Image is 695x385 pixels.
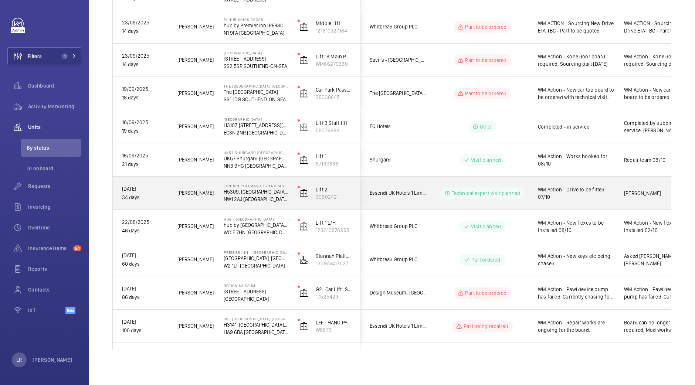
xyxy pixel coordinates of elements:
p: 23/09/2025 [122,18,168,27]
p: Lift 2 [316,186,351,193]
img: elevator.svg [299,222,308,231]
span: WM Action - Pawl device pump has failed. Currently chasing for a leadtime / warranty info. Pawl p... [624,286,692,300]
p: 19 days [122,127,168,135]
span: Units [28,123,81,131]
span: Filters [28,52,42,60]
p: HA9 6BA [GEOGRAPHIC_DATA] [224,328,288,336]
img: elevator.svg [299,189,308,198]
p: [GEOGRAPHIC_DATA] [224,51,288,55]
p: 123310876998 [316,226,351,234]
p: WC1E 7HN [GEOGRAPHIC_DATA] [224,229,288,236]
span: [PERSON_NAME] [177,56,214,64]
img: elevator.svg [299,122,308,131]
p: 100 days [122,326,168,335]
p: Part to be ordered [465,289,506,297]
p: WM66279330 [316,60,351,68]
span: WM Action - New car top board to be ordered with technical visit follow up [624,86,692,101]
p: 67190636 [316,160,351,167]
p: [PERSON_NAME] [33,356,72,364]
span: Contacts [28,286,81,293]
p: G2- Car Lift- SC38738 [316,286,351,293]
span: [PERSON_NAME] [624,190,692,197]
span: Essendi UK Hotels 1 Limited [370,189,427,197]
p: 19/09/2025 [122,85,168,93]
span: Design Museum- [GEOGRAPHIC_DATA] [370,289,427,297]
span: WM Action - Kone door board required. Sourcing part [DATE] [538,53,614,68]
span: Essendi UK Hotels 1 Limited [370,322,427,330]
span: [PERSON_NAME] [177,156,214,164]
p: EC3N 2NR [GEOGRAPHIC_DATA] [224,129,288,136]
p: [GEOGRAPHIC_DATA], [GEOGRAPHIC_DATA], [GEOGRAPHIC_DATA] [224,255,288,262]
p: 17525429 [316,293,351,300]
p: NW1 2AJ [GEOGRAPHIC_DATA] [224,195,288,203]
p: 22/08/2025 [122,218,168,226]
p: [GEOGRAPHIC_DATA] [224,117,288,122]
span: Whitbread Group PLC [370,222,427,231]
p: NN3 9HG [GEOGRAPHIC_DATA] [224,162,288,170]
p: [STREET_ADDRESS] [224,288,288,295]
img: elevator.svg [299,89,308,98]
span: [PERSON_NAME] [177,289,214,297]
p: 46 days [122,226,168,235]
span: [PERSON_NAME] [177,23,214,31]
p: 14 days [122,60,168,69]
p: [DATE] [122,251,168,260]
p: 121810927164 [316,27,351,34]
p: H3107, [STREET_ADDRESS][PERSON_NAME] [224,122,288,129]
p: 18 days [122,93,168,102]
img: elevator.svg [299,289,308,297]
p: Part being repaired [464,323,508,330]
span: [PERSON_NAME] [177,322,214,330]
p: Visit planned [471,156,501,164]
span: Requests [28,183,81,190]
span: WM Action - New keys etc being chased. [538,252,614,267]
span: 1 [62,53,68,59]
img: elevator.svg [299,56,308,65]
span: Completed by subbie - in service. [PERSON_NAME] to complete sheet [624,119,692,134]
p: Hub - [GEOGRAPHIC_DATA] [224,217,288,221]
p: [DATE] [122,318,168,326]
span: WM Action - Pawl device pump has failed. Currently chasing for a leadtime / warranty info. Pawl p... [538,286,614,300]
span: [PERSON_NAME] [177,89,214,98]
span: Whitbread Group PLC [370,255,427,264]
p: 36038645 [316,93,351,101]
p: Part to be ordered [465,90,506,97]
p: 16/09/2025 [122,151,168,160]
p: N1 9FA [GEOGRAPHIC_DATA] [224,29,288,37]
p: UK57 Shurgard [GEOGRAPHIC_DATA] [GEOGRAPHIC_DATA] [224,155,288,162]
span: WM ACTION - Sourcing New Drive ETA TBC - Part to be quoted [538,20,614,34]
img: elevator.svg [299,322,308,331]
span: Whitbread Group PLC [370,23,427,31]
span: Insurance items [28,245,70,252]
span: Completed - in service [538,123,614,130]
span: Repair team 08/10 [624,156,692,164]
span: WM Action - Repair works are ongoing for the board. [538,319,614,334]
span: Activity Monitoring [28,103,81,110]
span: [PERSON_NAME] [177,122,214,131]
span: Beta [65,307,75,314]
p: Lift 18 Main Passenger Lift [316,53,351,60]
p: Premier Inn - [GEOGRAPHIC_DATA] [224,250,288,255]
span: WM ACTION - Sourcing New Drive ETA TBC - Part to be quoted [624,20,692,34]
button: Filters1 [7,47,81,65]
p: 60 days [122,260,168,268]
span: Shurgard [370,156,427,164]
p: UK57 Shurgard [GEOGRAPHIC_DATA] [GEOGRAPHIC_DATA] [224,150,288,155]
p: hub by Premier Inn [PERSON_NAME][GEOGRAPHIC_DATA] [224,22,288,29]
p: 1359AV417027 [316,260,351,267]
span: EQ Hotels [370,122,427,131]
p: hub by [GEOGRAPHIC_DATA] [GEOGRAPHIC_DATA] [224,221,288,229]
span: WM Action - Drive to be fitted 07/10 [538,186,614,201]
p: 23/09/2025 [122,52,168,60]
p: 58079688 [316,127,351,134]
p: Part to be ordered [465,57,506,64]
span: Reports [28,265,81,273]
p: H5309, [GEOGRAPHIC_DATA], [STREET_ADDRESS] [224,188,288,195]
p: SS1 1DG SOUTHEND-ON-SEA [224,96,288,103]
p: 86 days [122,293,168,301]
img: elevator.svg [299,156,308,164]
p: Lift 1 L/H [316,219,351,226]
p: [DATE] [122,185,168,193]
img: platform_lift.svg [299,255,308,264]
span: Asked [PERSON_NAME] to [PERSON_NAME] [624,252,692,267]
